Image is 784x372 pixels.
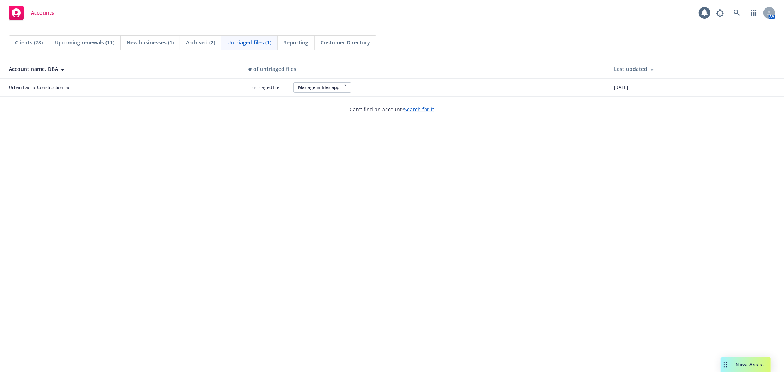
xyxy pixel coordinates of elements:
span: Reporting [283,39,308,46]
span: Accounts [31,10,54,16]
div: # of untriaged files [248,65,602,73]
span: Can't find an account? [350,105,434,113]
span: Upcoming renewals (11) [55,39,114,46]
span: Customer Directory [321,39,370,46]
button: Nova Assist [721,357,771,372]
button: Manage in files app [293,82,351,93]
div: Manage in files app [298,84,347,90]
span: 1 untriaged file [248,84,289,90]
span: Urban Pacific Construction Inc [9,84,70,90]
div: Drag to move [721,357,730,372]
span: Nova Assist [736,361,765,368]
span: New businesses (1) [126,39,174,46]
a: Switch app [747,6,761,20]
a: Search [730,6,744,20]
span: Clients (28) [15,39,43,46]
span: Archived (2) [186,39,215,46]
span: Untriaged files (1) [227,39,271,46]
a: Accounts [6,3,57,23]
a: Search for it [404,106,434,113]
div: Account name, DBA [9,65,237,73]
a: Report a Bug [713,6,727,20]
span: [DATE] [614,84,629,90]
div: Last updated [614,65,778,73]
